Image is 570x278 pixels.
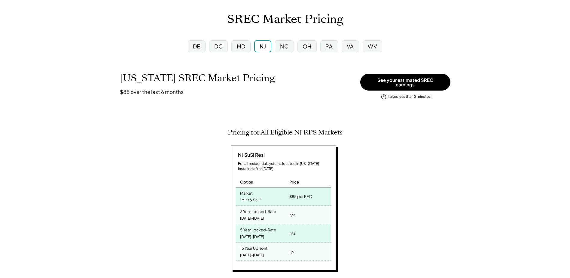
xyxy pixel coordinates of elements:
div: DC [214,42,223,50]
div: 5 Year Locked-Rate [240,226,276,233]
div: NJ [260,42,266,50]
div: n/a [289,229,295,237]
h1: [US_STATE] SREC Market Pricing [120,72,275,84]
div: [DATE]-[DATE] [240,215,264,223]
h2: Pricing for All Eligible NJ RPS Markets [228,128,343,136]
div: "Mint & Sell" [240,196,261,204]
div: DE [193,42,200,50]
div: $85 per REC [289,192,312,201]
div: [DATE]-[DATE] [240,251,264,259]
div: VA [347,42,354,50]
h3: $85 over the last 6 months [120,88,184,95]
div: NJ SuSI Resi [236,152,265,158]
div: MD [237,42,245,50]
button: See your estimated SREC earnings [360,74,450,91]
div: Price [289,179,299,185]
div: PA [325,42,333,50]
div: WV [368,42,377,50]
div: Option [240,179,253,185]
div: n/a [289,211,295,219]
div: NC [280,42,288,50]
h1: SREC Market Pricing [227,12,343,26]
div: For all residential systems located in [US_STATE] installed after [DATE]. [238,161,331,171]
div: [DATE]-[DATE] [240,233,264,241]
div: 15 Year Upfront [240,244,267,251]
div: n/a [289,247,295,256]
div: takes less than 2 minutes! [388,94,431,99]
div: Market [240,189,253,196]
div: 3 Year Locked-Rate [240,207,276,214]
div: OH [303,42,312,50]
